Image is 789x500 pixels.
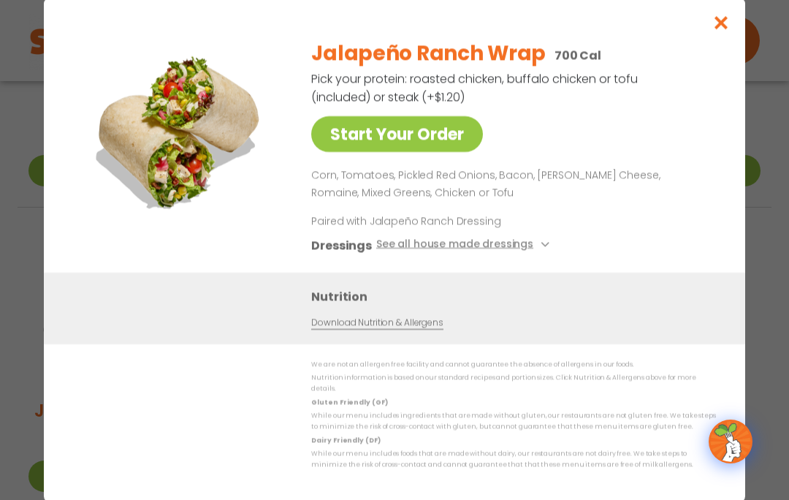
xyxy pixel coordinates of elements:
a: Start Your Order [311,116,483,152]
p: We are not an allergen free facility and cannot guarantee the absence of allergens in our foods. [311,359,716,370]
h3: Dressings [311,236,372,254]
p: While our menu includes ingredients that are made without gluten, our restaurants are not gluten ... [311,410,716,433]
strong: Dairy Friendly (DF) [311,436,380,444]
h3: Nutrition [311,287,723,306]
p: 700 Cal [554,46,601,64]
h2: Jalapeño Ranch Wrap [311,38,546,69]
img: wpChatIcon [710,421,751,462]
p: Pick your protein: roasted chicken, buffalo chicken or tofu (included) or steak (+$1.20) [311,69,640,106]
p: Nutrition information is based on our standard recipes and portion sizes. Click Nutrition & Aller... [311,372,716,395]
strong: Gluten Friendly (GF) [311,398,387,406]
p: While our menu includes foods that are made without dairy, our restaurants are not dairy free. We... [311,448,716,471]
p: Paired with Jalapeño Ranch Dressing [311,213,582,229]
a: Download Nutrition & Allergens [311,316,443,330]
img: Featured product photo for Jalapeño Ranch Wrap [77,27,281,232]
p: Corn, Tomatoes, Pickled Red Onions, Bacon, [PERSON_NAME] Cheese, Romaine, Mixed Greens, Chicken o... [311,167,710,202]
button: See all house made dressings [376,236,554,254]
